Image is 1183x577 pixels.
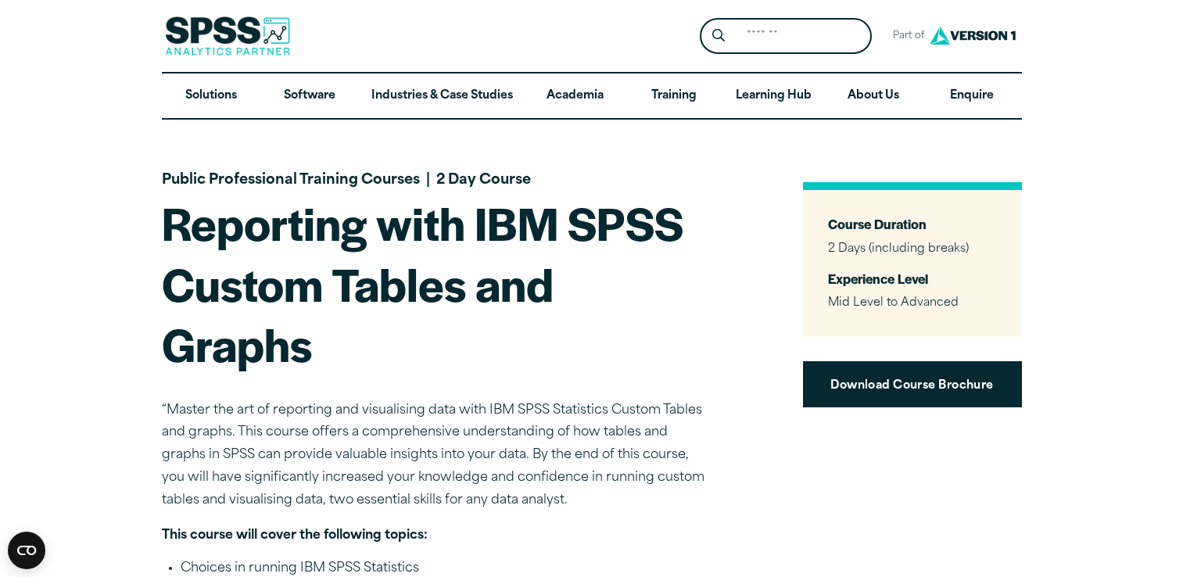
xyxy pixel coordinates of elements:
p: Mid Level to Advanced [828,296,997,311]
button: Open CMP widget [8,532,45,569]
a: Enquire [923,73,1021,119]
span: Part of [884,25,926,48]
img: SPSS Analytics Partner [165,16,290,56]
a: Learning Hub [723,73,824,119]
p: Public Professional Training Courses 2 Day Course [162,170,709,192]
img: Version1 Logo [926,21,1020,50]
svg: Search magnifying glass icon [712,29,725,42]
strong: This course will cover the following topics: [162,529,428,542]
p: “Master the art of reporting and visualising data with IBM SPSS Statistics Custom Tables and grap... [162,400,709,512]
span: | [420,174,436,188]
a: Industries & Case Studies [359,73,525,119]
form: Site Header Search Form [700,18,872,55]
p: 2 Days (including breaks) [828,242,997,257]
h3: Course Duration [828,215,997,233]
a: Software [260,73,359,119]
a: Solutions [162,73,260,119]
a: Download Course Brochure [803,361,1022,407]
a: Academia [525,73,624,119]
nav: Desktop version of site main menu [162,73,1022,119]
h3: Experience Level [828,270,997,288]
h1: Reporting with IBM SPSS Custom Tables and Graphs [162,192,709,375]
a: About Us [824,73,923,119]
button: Search magnifying glass icon [704,22,733,51]
a: Training [624,73,722,119]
